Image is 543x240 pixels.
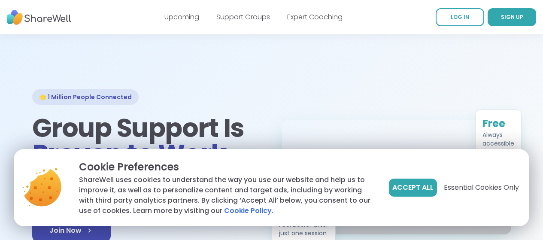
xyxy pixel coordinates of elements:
[32,136,227,172] span: Proven to Work
[49,225,94,236] span: Join Now
[482,117,514,131] div: Free
[164,12,199,22] a: Upcoming
[501,13,523,21] span: SIGN UP
[451,13,469,21] span: LOG IN
[392,182,434,193] span: Accept All
[224,206,273,216] a: Cookie Policy.
[279,220,328,237] div: Feel better after just one session
[216,12,270,22] a: Support Groups
[436,8,484,26] a: LOG IN
[32,115,261,167] h1: Group Support Is
[79,159,375,175] p: Cookie Preferences
[79,175,375,216] p: ShareWell uses cookies to understand the way you use our website and help us to improve it, as we...
[32,89,139,105] div: 🌟 1 Million People Connected
[488,8,536,26] a: SIGN UP
[287,12,343,22] a: Expert Coaching
[444,182,519,193] span: Essential Cookies Only
[482,131,514,148] div: Always accessible
[389,179,437,197] button: Accept All
[7,6,71,29] img: ShareWell Nav Logo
